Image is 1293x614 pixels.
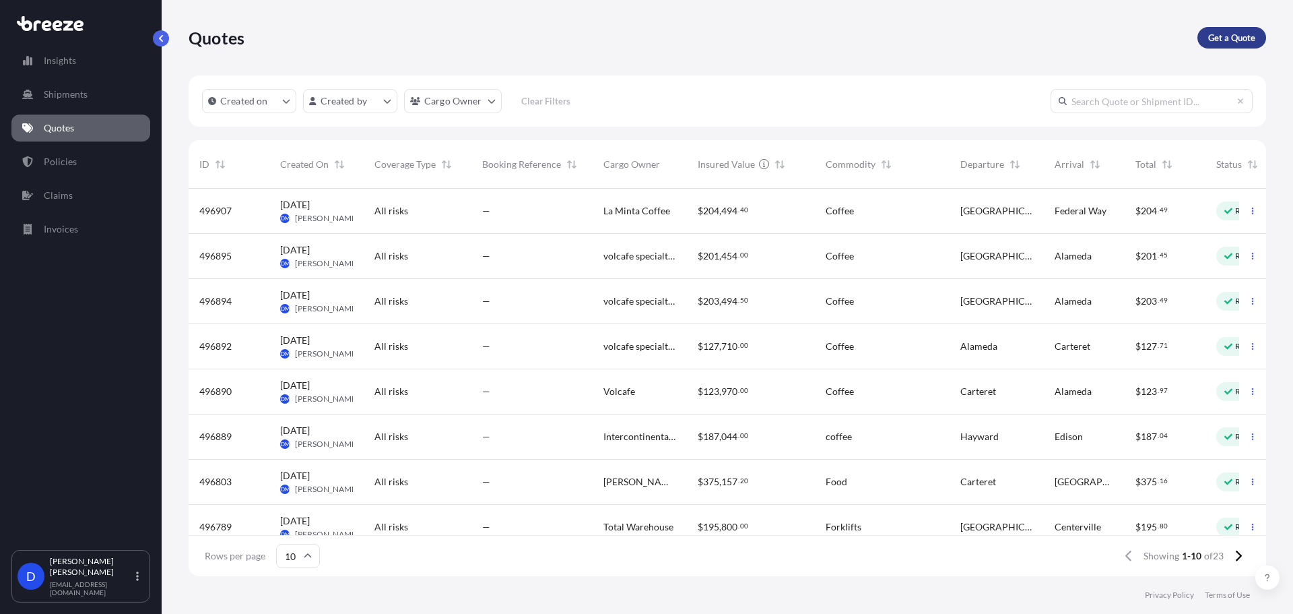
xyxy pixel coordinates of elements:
span: Coverage Type [374,158,436,171]
span: DM [281,528,290,541]
span: All risks [374,520,408,534]
span: Alameda [1055,295,1092,308]
span: Alameda [1055,385,1092,398]
span: 00 [740,388,748,393]
span: Food [826,475,847,489]
span: Arrival [1055,158,1084,171]
span: 20 [740,479,748,483]
span: DM [281,347,290,361]
span: Booking Reference [482,158,561,171]
span: $ [1135,251,1141,261]
span: , [719,251,721,261]
span: 496789 [199,520,232,534]
span: All risks [374,340,408,353]
span: 16 [1160,479,1168,483]
p: [EMAIL_ADDRESS][DOMAIN_NAME] [50,580,133,596]
span: La Minta Coffee [603,204,670,218]
span: — [482,204,490,218]
span: Carteret [1055,340,1090,353]
span: Coffee [826,249,854,263]
span: . [1158,343,1159,348]
span: Status [1216,158,1242,171]
span: All risks [374,249,408,263]
button: cargoOwner Filter options [404,89,502,113]
span: $ [1135,387,1141,396]
span: 201 [1141,251,1157,261]
span: 044 [721,432,737,441]
span: 375 [1141,477,1157,487]
span: Rows per page [205,549,265,563]
span: 157 [721,477,737,487]
button: Sort [212,156,228,173]
span: $ [1135,342,1141,351]
span: 97 [1160,388,1168,393]
span: , [719,206,721,216]
span: 970 [721,387,737,396]
p: Privacy Policy [1145,590,1194,601]
button: createdBy Filter options [303,89,397,113]
span: volcafe specialty coffee [603,249,676,263]
span: Cargo Owner [603,158,660,171]
button: Sort [331,156,347,173]
span: — [482,520,490,534]
span: [PERSON_NAME] [295,213,359,224]
span: Carteret [960,475,996,489]
span: 204 [703,206,719,216]
p: Created by [321,94,368,108]
a: Claims [11,182,150,209]
a: Shipments [11,81,150,108]
span: [PERSON_NAME] [295,439,359,450]
span: Coffee [826,295,854,308]
span: volcafe specialty coffee [603,295,676,308]
span: 375 [703,477,719,487]
span: Edison [1055,430,1083,443]
span: $ [1135,432,1141,441]
p: Claims [44,189,73,202]
span: $ [698,297,703,306]
span: [PERSON_NAME] [295,303,359,314]
span: All risks [374,204,408,218]
button: Sort [1245,156,1261,173]
span: DM [281,483,290,496]
span: 127 [1141,342,1157,351]
span: [DATE] [280,514,310,528]
span: . [738,433,739,438]
button: Clear Filters [508,90,584,112]
span: All risks [374,430,408,443]
span: 123 [703,387,719,396]
span: Hayward [960,430,999,443]
span: [GEOGRAPHIC_DATA] [960,249,1033,263]
span: DM [281,212,290,225]
span: $ [698,342,703,351]
span: 00 [740,343,748,348]
span: DM [281,257,290,270]
span: Coffee [826,204,854,218]
span: 201 [703,251,719,261]
span: — [482,430,490,443]
button: Sort [772,156,788,173]
span: $ [698,477,703,487]
span: Alameda [1055,249,1092,263]
span: 80 [1160,524,1168,528]
span: $ [1135,522,1141,532]
span: All risks [374,385,408,398]
span: — [482,475,490,489]
span: [DATE] [280,198,310,212]
p: Policies [44,155,77,168]
span: 496890 [199,385,232,398]
span: 203 [1141,297,1157,306]
span: 496895 [199,249,232,263]
p: [PERSON_NAME] [PERSON_NAME] [50,556,133,578]
span: [DATE] [280,288,310,302]
span: 496892 [199,340,232,353]
span: Commodity [826,158,875,171]
span: . [738,388,739,393]
p: Ready [1235,386,1258,397]
span: , [719,522,721,532]
span: . [738,479,739,483]
span: . [1158,388,1159,393]
span: , [719,297,721,306]
button: Sort [438,156,455,173]
span: 123 [1141,387,1157,396]
span: [GEOGRAPHIC_DATA] [1055,475,1114,489]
